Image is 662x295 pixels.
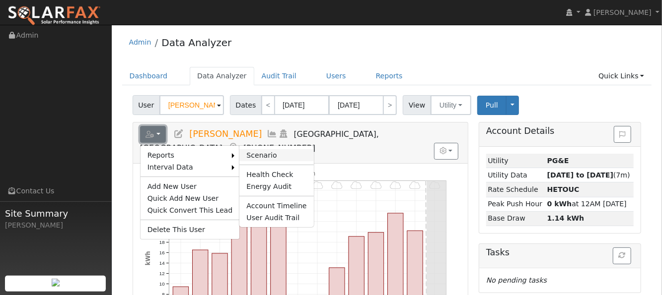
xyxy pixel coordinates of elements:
[144,251,151,265] text: kWh
[5,220,106,231] div: [PERSON_NAME]
[159,95,224,115] input: Select a User
[486,276,547,284] i: No pending tasks
[5,207,106,220] span: Site Summary
[319,67,354,85] a: Users
[383,95,397,115] a: >
[477,96,507,115] button: Pull
[486,247,634,258] h5: Tasks
[140,129,379,153] span: [GEOGRAPHIC_DATA], [GEOGRAPHIC_DATA]
[261,95,275,115] a: <
[486,101,498,109] span: Pull
[239,169,313,180] a: Health Check Report
[547,200,572,208] strong: 0 kWh
[141,224,240,236] a: Delete This User
[593,8,652,16] span: [PERSON_NAME]
[431,95,471,115] button: Utility
[409,181,421,190] i: 9/08 - Cloudy
[351,181,362,190] i: 9/05 - Cloudy
[239,149,313,161] a: Scenario Report
[547,214,585,222] strong: 1.14 kWh
[547,157,569,165] strong: ID: 17261610, authorized: 09/08/25
[173,129,184,139] a: Edit User (36892)
[227,143,238,153] a: Map
[141,149,232,161] a: Reports
[312,181,323,190] i: 9/03 - MostlyCloudy
[234,170,315,177] text: Net Consumption 227 kWh
[141,192,240,204] a: Quick Add New User
[614,126,631,143] button: Issue History
[133,95,160,115] span: User
[486,168,545,182] td: Utility Data
[390,181,401,190] i: 9/07 - Cloudy
[545,197,634,211] td: at 12AM [DATE]
[7,5,101,26] img: SolarFax
[190,67,254,85] a: Data Analyzer
[230,95,262,115] span: Dates
[159,239,165,245] text: 18
[159,260,165,266] text: 14
[547,171,613,179] strong: [DATE] to [DATE]
[141,161,232,173] a: Interval Data
[547,171,630,179] span: (7m)
[278,129,289,139] a: Login As (last Never)
[370,181,381,190] i: 9/06 - Cloudy
[52,279,60,287] img: retrieve
[267,129,278,139] a: Multi-Series Graph
[486,126,634,136] h5: Account Details
[254,67,304,85] a: Audit Trail
[239,180,313,192] a: Energy Audit Report
[331,181,343,190] i: 9/04 - MostlyCloudy
[243,143,315,153] span: [PHONE_NUMBER]
[239,212,313,224] a: User Audit Trail
[547,185,580,193] strong: L
[189,129,262,139] span: [PERSON_NAME]
[486,197,545,211] td: Peak Push Hour
[591,67,652,85] a: Quick Links
[486,211,545,226] td: Base Draw
[159,271,165,276] text: 12
[141,204,240,216] a: Quick Convert This Lead
[486,182,545,197] td: Rate Schedule
[368,67,410,85] a: Reports
[613,247,631,264] button: Refresh
[129,38,151,46] a: Admin
[239,200,313,212] a: Account Timeline Report
[122,67,175,85] a: Dashboard
[161,37,231,49] a: Data Analyzer
[141,180,240,192] a: Add New User
[159,281,165,287] text: 10
[159,250,165,255] text: 16
[403,95,431,115] span: View
[486,154,545,168] td: Utility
